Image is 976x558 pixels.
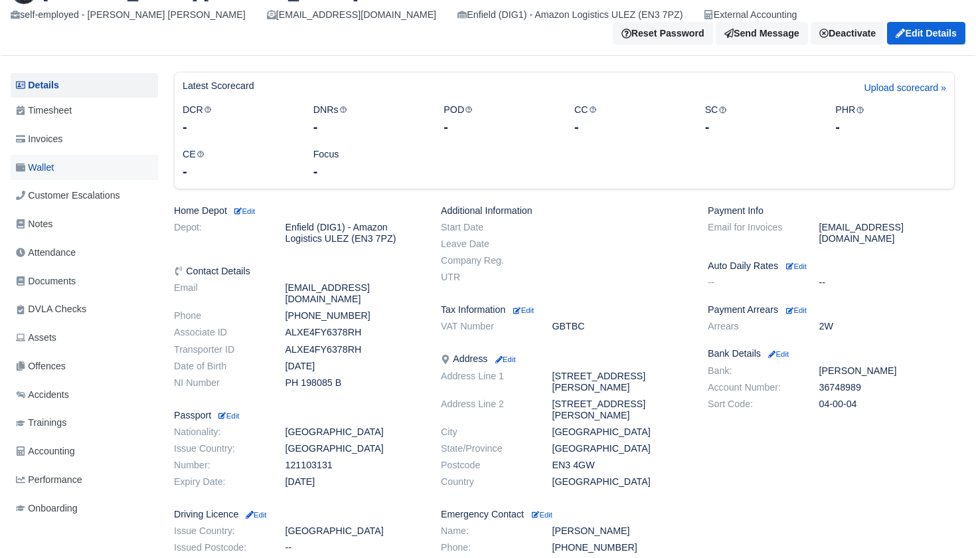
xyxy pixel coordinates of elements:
h6: Address [441,353,688,365]
dd: 36748989 [809,382,965,393]
dt: Address Line 1 [431,371,542,393]
div: SC [695,102,826,136]
dd: -- [809,277,965,288]
small: Edit [786,262,807,270]
dt: UTR [431,272,542,283]
a: Edit [232,205,255,216]
dd: [GEOGRAPHIC_DATA] [542,476,698,488]
iframe: Chat Widget [910,494,976,558]
dt: Email [164,282,276,305]
span: DVLA Checks [16,302,86,317]
div: PHR [825,102,956,136]
dt: Account Number: [698,382,809,393]
dt: Issue Country: [164,443,276,454]
dd: PH 198085 B [276,377,432,389]
dt: NI Number [164,377,276,389]
dt: Leave Date [431,238,542,250]
dd: 2W [809,321,965,332]
div: - [835,118,946,136]
dd: [GEOGRAPHIC_DATA] [276,426,432,438]
dt: Company Reg. [431,255,542,266]
a: Customer Escalations [11,183,158,209]
dt: Phone: [431,542,542,553]
dt: Postcode [431,460,542,471]
a: Edit [783,304,807,315]
dd: 04-00-04 [809,399,965,410]
dd: -- [276,542,432,553]
div: - [183,162,293,181]
dd: [PERSON_NAME] [809,365,965,377]
a: Wallet [11,155,158,181]
a: Assets [11,325,158,351]
a: Edit [511,304,534,315]
span: Documents [16,274,76,289]
a: DVLA Checks [11,296,158,322]
dd: ALXE4FY6378RH [276,344,432,355]
span: Offences [16,359,66,374]
small: Edit [766,350,789,358]
small: Edit [216,412,239,420]
dd: [EMAIL_ADDRESS][DOMAIN_NAME] [809,222,965,244]
a: Performance [11,467,158,493]
div: Focus [303,147,434,181]
a: Edit [244,509,266,519]
a: Upload scorecard » [864,80,946,102]
dt: City [431,426,542,438]
dd: [STREET_ADDRESS][PERSON_NAME] [542,371,698,393]
dt: VAT Number [431,321,542,332]
dd: ALXE4FY6378RH [276,327,432,338]
dd: GBTBC [542,321,698,332]
dt: Bank: [698,365,809,377]
div: - [183,118,293,136]
div: External Accounting [704,7,797,23]
h6: Bank Details [708,348,955,359]
small: Edit [532,511,552,519]
small: Edit [244,511,266,519]
dd: [GEOGRAPHIC_DATA] [276,525,432,537]
dd: [PHONE_NUMBER] [542,542,698,553]
a: Timesheet [11,98,158,124]
h6: Payment Arrears [708,304,955,316]
small: Edit [232,207,255,215]
dd: [GEOGRAPHIC_DATA] [542,426,698,438]
small: Edit [513,306,534,314]
dt: Name: [431,525,542,537]
a: Invoices [11,126,158,152]
dt: Associate ID [164,327,276,338]
small: Edit [786,306,807,314]
div: [EMAIL_ADDRESS][DOMAIN_NAME] [267,7,436,23]
div: - [313,162,424,181]
dt: Email for Invoices [698,222,809,244]
dd: [DATE] [276,361,432,372]
div: - [574,118,685,136]
a: Accidents [11,382,158,408]
dd: 121103131 [276,460,432,471]
a: Onboarding [11,496,158,521]
h6: Contact Details [174,266,421,277]
dt: Country [431,476,542,488]
dd: Enfield (DIG1) - Amazon Logistics ULEZ (EN3 7PZ) [276,222,432,244]
div: self-employed - [PERSON_NAME] [PERSON_NAME] [11,7,246,23]
dt: Start Date [431,222,542,233]
h6: Driving Licence [174,509,421,520]
span: Trainings [16,415,66,430]
dd: EN3 4GW [542,460,698,471]
dd: [PERSON_NAME] [542,525,698,537]
a: Edit Details [887,22,965,45]
button: Reset Password [613,22,712,45]
a: Accounting [11,438,158,464]
div: CC [564,102,695,136]
a: Send Message [716,22,808,45]
dt: Sort Code: [698,399,809,410]
a: Details [11,73,158,98]
h6: Tax Information [441,304,688,316]
div: - [705,118,816,136]
dt: Date of Birth [164,361,276,372]
span: Timesheet [16,103,72,118]
span: Accidents [16,387,69,403]
a: Edit [216,410,239,420]
dt: Number: [164,460,276,471]
span: Onboarding [16,501,78,516]
span: Wallet [16,160,54,175]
